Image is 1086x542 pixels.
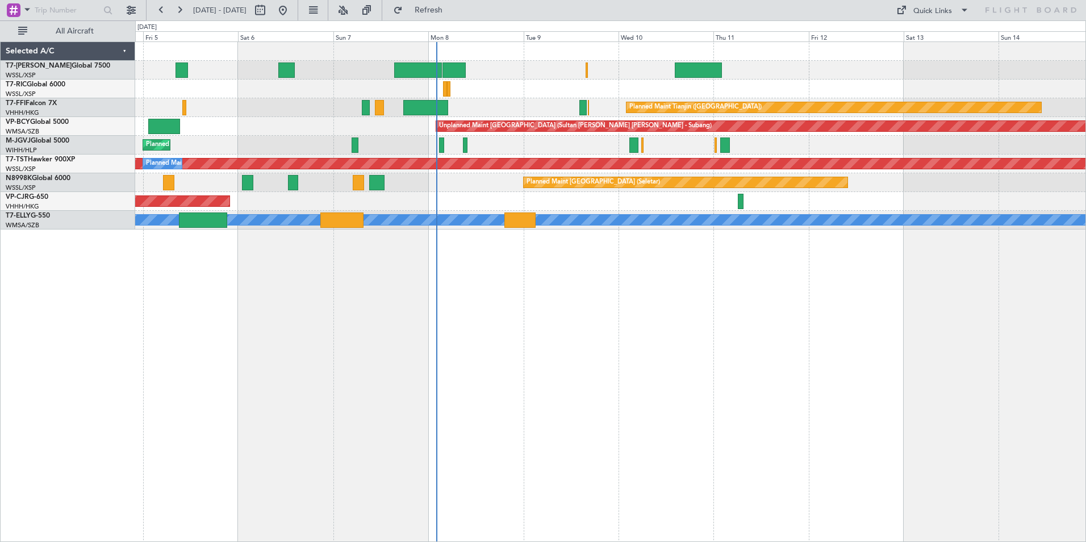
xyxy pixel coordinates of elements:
div: Sun 7 [333,31,428,41]
div: Mon 8 [428,31,523,41]
a: WMSA/SZB [6,127,39,136]
a: T7-RICGlobal 6000 [6,81,65,88]
span: VP-BCY [6,119,30,126]
span: T7-TST [6,156,28,163]
a: WIHH/HLP [6,146,37,155]
a: T7-[PERSON_NAME]Global 7500 [6,62,110,69]
div: Planned Maint [GEOGRAPHIC_DATA] (Seletar) [146,136,279,153]
div: [DATE] [137,23,157,32]
a: VHHH/HKG [6,109,39,117]
a: WMSA/SZB [6,221,39,230]
a: VHHH/HKG [6,202,39,211]
span: VP-CJR [6,194,29,201]
div: Sat 6 [238,31,333,41]
span: [DATE] - [DATE] [193,5,247,15]
span: T7-[PERSON_NAME] [6,62,72,69]
span: T7-FFI [6,100,26,107]
div: Sat 13 [904,31,999,41]
a: WSSL/XSP [6,184,36,192]
a: M-JGVJGlobal 5000 [6,137,69,144]
span: Refresh [405,6,453,14]
span: N8998K [6,175,32,182]
div: Tue 9 [524,31,619,41]
a: VP-BCYGlobal 5000 [6,119,69,126]
div: Wed 10 [619,31,713,41]
button: All Aircraft [12,22,123,40]
span: T7-RIC [6,81,27,88]
div: Fri 12 [809,31,904,41]
input: Trip Number [35,2,100,19]
a: WSSL/XSP [6,165,36,173]
a: VP-CJRG-650 [6,194,48,201]
div: Quick Links [913,6,952,17]
a: N8998KGlobal 6000 [6,175,70,182]
button: Refresh [388,1,456,19]
span: All Aircraft [30,27,120,35]
div: Planned Maint [GEOGRAPHIC_DATA] (Seletar) [527,174,660,191]
a: WSSL/XSP [6,71,36,80]
span: T7-ELLY [6,212,31,219]
div: Unplanned Maint [GEOGRAPHIC_DATA] (Sultan [PERSON_NAME] [PERSON_NAME] - Subang) [439,118,712,135]
a: WSSL/XSP [6,90,36,98]
div: Planned Maint [146,155,187,172]
a: T7-FFIFalcon 7X [6,100,57,107]
a: T7-TSTHawker 900XP [6,156,75,163]
a: T7-ELLYG-550 [6,212,50,219]
button: Quick Links [891,1,975,19]
span: M-JGVJ [6,137,31,144]
div: Planned Maint Tianjin ([GEOGRAPHIC_DATA]) [629,99,762,116]
div: Fri 5 [143,31,238,41]
div: Thu 11 [713,31,808,41]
